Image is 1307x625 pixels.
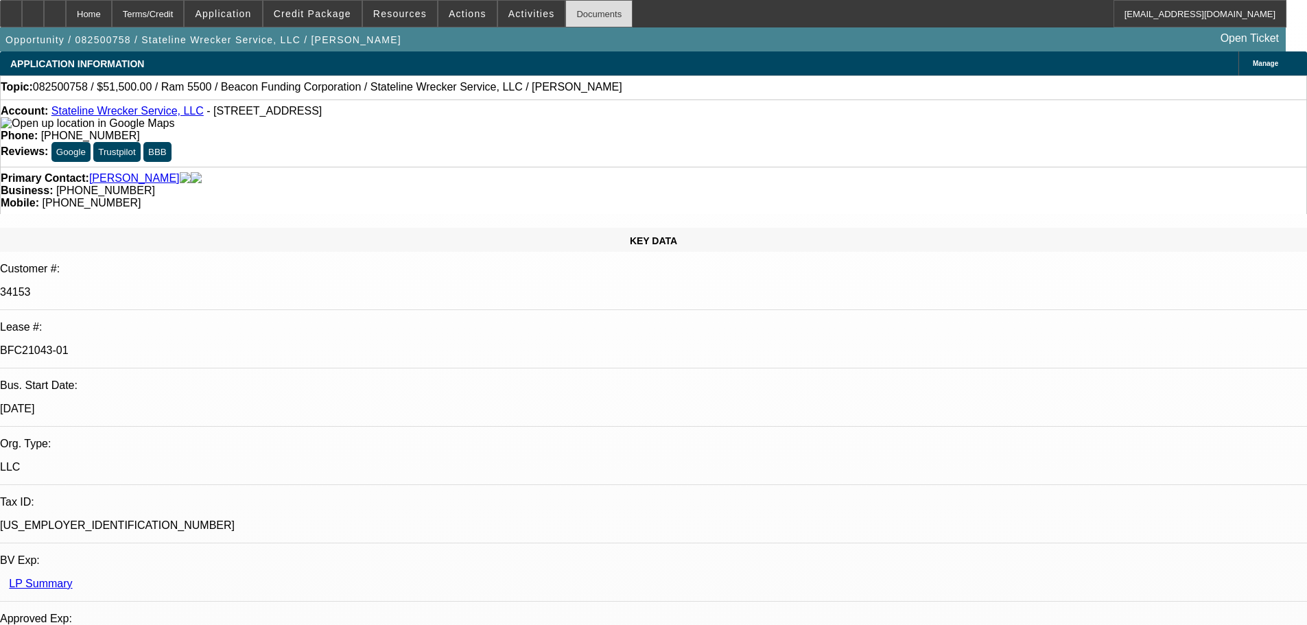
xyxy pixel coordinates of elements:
button: Application [185,1,261,27]
a: Stateline Wrecker Service, LLC [51,105,204,117]
img: Open up location in Google Maps [1,117,174,130]
strong: Topic: [1,81,33,93]
a: [PERSON_NAME] [89,172,180,185]
span: Actions [449,8,486,19]
button: Activities [498,1,565,27]
span: Credit Package [274,8,351,19]
button: Resources [363,1,437,27]
button: Google [51,142,91,162]
strong: Business: [1,185,53,196]
button: BBB [143,142,172,162]
strong: Primary Contact: [1,172,89,185]
a: LP Summary [9,578,72,589]
strong: Mobile: [1,197,39,209]
span: Opportunity / 082500758 / Stateline Wrecker Service, LLC / [PERSON_NAME] [5,34,401,45]
img: facebook-icon.png [180,172,191,185]
span: APPLICATION INFORMATION [10,58,144,69]
a: View Google Maps [1,117,174,129]
span: KEY DATA [630,235,677,246]
span: Resources [373,8,427,19]
span: [PHONE_NUMBER] [42,197,141,209]
span: - [STREET_ADDRESS] [207,105,322,117]
span: 082500758 / $51,500.00 / Ram 5500 / Beacon Funding Corporation / Stateline Wrecker Service, LLC /... [33,81,622,93]
span: [PHONE_NUMBER] [56,185,155,196]
span: Manage [1253,60,1278,67]
a: Open Ticket [1215,27,1284,50]
button: Actions [438,1,497,27]
strong: Phone: [1,130,38,141]
strong: Account: [1,105,48,117]
span: [PHONE_NUMBER] [41,130,140,141]
img: linkedin-icon.png [191,172,202,185]
button: Credit Package [263,1,362,27]
span: Application [195,8,251,19]
span: Activities [508,8,555,19]
strong: Reviews: [1,145,48,157]
button: Trustpilot [93,142,140,162]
